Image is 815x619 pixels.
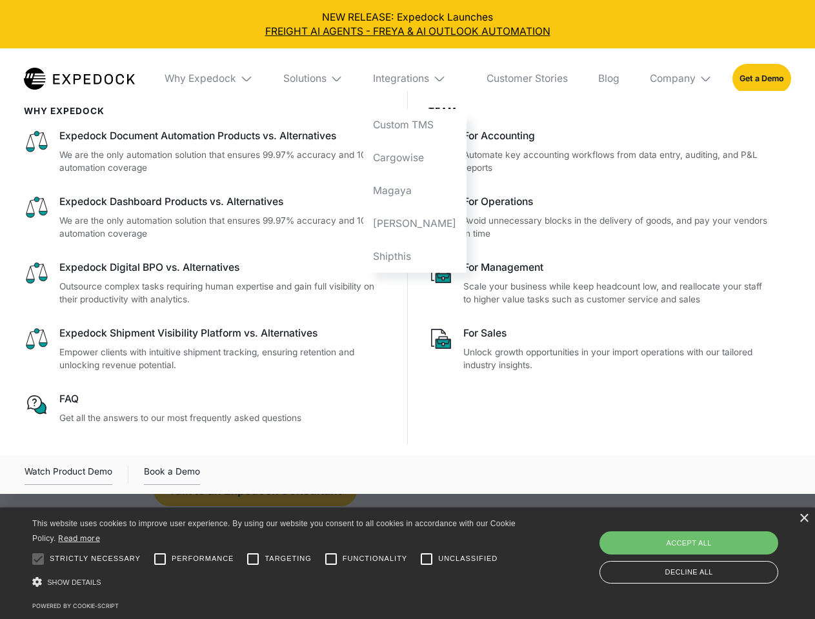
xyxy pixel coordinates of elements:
a: For ManagementScale your business while keep headcount low, and reallocate your staff to higher v... [428,260,771,306]
a: Custom TMS [363,109,467,142]
div: Expedock Dashboard Products vs. Alternatives [59,195,387,209]
div: For Sales [463,326,770,340]
span: This website uses cookies to improve user experience. By using our website you consent to all coo... [32,519,516,543]
a: Expedock Dashboard Products vs. AlternativesWe are the only automation solution that ensures 99.9... [24,195,387,241]
a: Powered by cookie-script [32,602,119,609]
div: FAQ [59,392,387,406]
span: Strictly necessary [50,553,141,564]
a: Expedock Shipment Visibility Platform vs. AlternativesEmpower clients with intuitive shipment tra... [24,326,387,372]
a: For OperationsAvoid unnecessary blocks in the delivery of goods, and pay your vendors in time [428,195,771,241]
a: For AccountingAutomate key accounting workflows from data entry, auditing, and P&L reports [428,129,771,175]
p: Automate key accounting workflows from data entry, auditing, and P&L reports [463,148,770,175]
div: Solutions [273,48,353,109]
div: Why Expedock [165,72,236,85]
div: Watch Product Demo [25,464,112,485]
p: We are the only automation solution that ensures 99.97% accuracy and 100% automation coverage [59,148,387,175]
nav: Integrations [363,109,467,273]
div: Solutions [283,72,327,85]
div: WHy Expedock [24,106,387,116]
div: Why Expedock [155,48,263,109]
span: Targeting [265,553,311,564]
div: Company [650,72,696,85]
span: Show details [47,578,101,586]
div: Company [639,48,722,109]
a: Read more [58,533,100,543]
div: NEW RELEASE: Expedock Launches [10,10,805,39]
div: For Operations [463,195,770,209]
div: For Management [463,260,770,275]
div: Show details [32,574,520,591]
div: Expedock Document Automation Products vs. Alternatives [59,129,387,143]
span: Unclassified [438,553,498,564]
a: Cargowise [363,142,467,175]
p: Avoid unnecessary blocks in the delivery of goods, and pay your vendors in time [463,214,770,241]
div: Team [428,106,771,116]
p: Get all the answers to our most frequently asked questions [59,411,387,425]
a: For SalesUnlock growth opportunities in your import operations with our tailored industry insights. [428,326,771,372]
p: Outsource complex tasks requiring human expertise and gain full visibility on their productivity ... [59,280,387,306]
a: [PERSON_NAME] [363,207,467,240]
a: Shipthis [363,240,467,273]
iframe: Chat Widget [600,480,815,619]
p: Empower clients with intuitive shipment tracking, ensuring retention and unlocking revenue potent... [59,346,387,372]
a: Book a Demo [144,464,200,485]
a: Magaya [363,174,467,207]
div: Integrations [363,48,467,109]
p: Unlock growth opportunities in your import operations with our tailored industry insights. [463,346,770,372]
div: Expedock Shipment Visibility Platform vs. Alternatives [59,326,387,340]
div: Expedock Digital BPO vs. Alternatives [59,260,387,275]
div: Integrations [373,72,429,85]
a: Customer Stories [476,48,578,109]
div: For Accounting [463,129,770,143]
a: open lightbox [25,464,112,485]
span: Performance [172,553,234,564]
a: FAQGet all the answers to our most frequently asked questions [24,392,387,424]
span: Functionality [343,553,407,564]
p: We are the only automation solution that ensures 99.97% accuracy and 100% automation coverage [59,214,387,241]
a: Expedock Document Automation Products vs. AlternativesWe are the only automation solution that en... [24,129,387,175]
p: Scale your business while keep headcount low, and reallocate your staff to higher value tasks suc... [463,280,770,306]
a: FREIGHT AI AGENTS - FREYA & AI OUTLOOK AUTOMATION [10,25,805,39]
a: Blog [588,48,629,109]
a: Get a Demo [732,64,791,93]
a: Expedock Digital BPO vs. AlternativesOutsource complex tasks requiring human expertise and gain f... [24,260,387,306]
